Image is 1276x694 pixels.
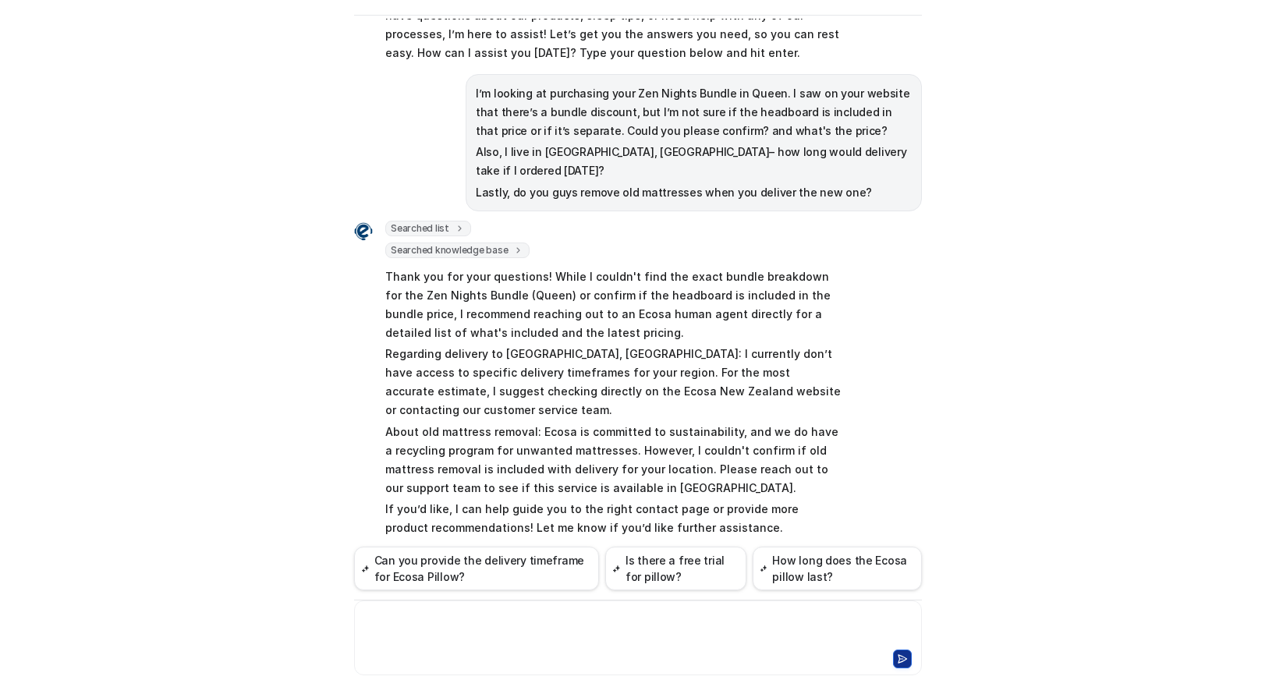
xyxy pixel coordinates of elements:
[354,547,599,590] button: Can you provide the delivery timeframe for Ecosa Pillow?
[385,500,842,537] p: If you’d like, I can help guide you to the right contact page or provide more product recommendat...
[753,547,922,590] button: How long does the Ecosa pillow last?
[385,221,471,236] span: Searched list
[385,267,842,342] p: Thank you for your questions! While I couldn't find the exact bundle breakdown for the Zen Nights...
[605,547,746,590] button: Is there a free trial for pillow?
[385,345,842,420] p: Regarding delivery to [GEOGRAPHIC_DATA], [GEOGRAPHIC_DATA]: I currently don’t have access to spec...
[385,423,842,497] p: About old mattress removal: Ecosa is committed to sustainability, and we do have a recycling prog...
[354,222,373,241] img: Widget
[385,243,530,258] span: Searched knowledge base
[476,183,912,202] p: Lastly, do you guys remove old mattresses when you deliver the new one?
[476,143,912,180] p: Also, I live in [GEOGRAPHIC_DATA], [GEOGRAPHIC_DATA]– how long would delivery take if I ordered [...
[476,84,912,140] p: I’m looking at purchasing your Zen Nights Bundle in Queen. I saw on your website that there’s a b...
